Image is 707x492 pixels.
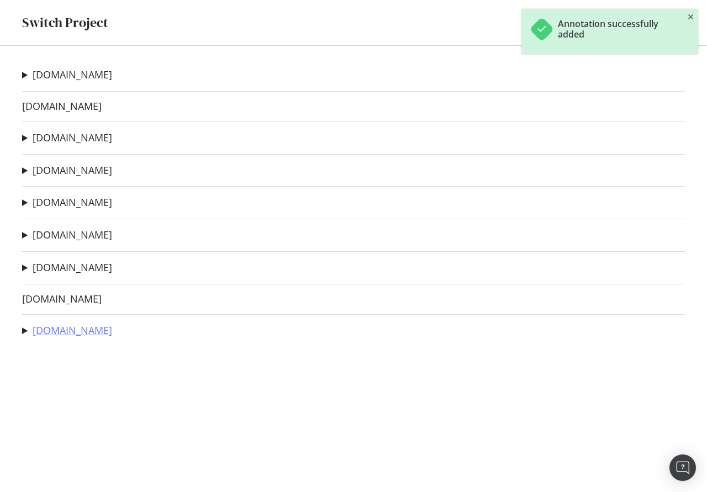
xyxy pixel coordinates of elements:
a: [DOMAIN_NAME] [33,325,112,336]
a: [DOMAIN_NAME] [33,132,112,144]
summary: [DOMAIN_NAME] [22,261,112,275]
a: [DOMAIN_NAME] [33,262,112,273]
summary: [DOMAIN_NAME] [22,195,112,210]
a: [DOMAIN_NAME] [33,165,112,176]
a: [DOMAIN_NAME] [22,293,102,305]
summary: [DOMAIN_NAME] [22,228,112,242]
a: [DOMAIN_NAME] [33,229,112,241]
summary: [DOMAIN_NAME] [22,324,112,338]
summary: [DOMAIN_NAME] [22,68,112,82]
summary: [DOMAIN_NAME] [22,163,112,178]
div: Annotation successfully added [558,19,678,40]
div: close toast [688,13,694,21]
div: Switch Project [22,13,108,32]
a: [DOMAIN_NAME] [33,69,112,81]
summary: [DOMAIN_NAME] [22,131,112,145]
a: [DOMAIN_NAME] [33,197,112,208]
a: [DOMAIN_NAME] [22,100,102,112]
div: Open Intercom Messenger [669,454,696,481]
